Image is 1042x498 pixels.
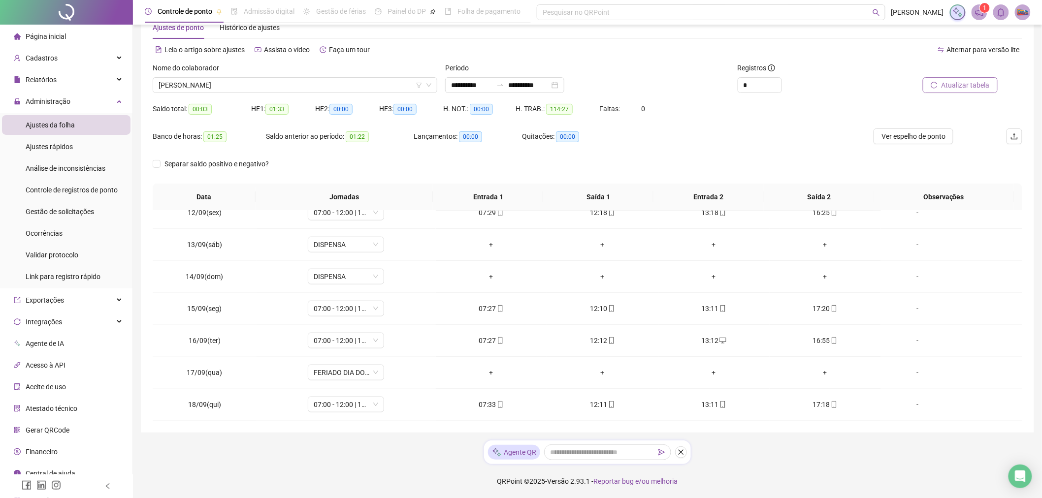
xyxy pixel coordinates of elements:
[444,399,539,410] div: 07:33
[26,361,65,369] span: Acesso à API
[492,447,502,458] img: sparkle-icon.fc2bf0ac1784a2077858766a79e2daf3.svg
[388,7,426,15] span: Painel do DP
[416,82,422,88] span: filter
[346,131,369,142] span: 01:22
[666,239,762,250] div: +
[931,82,938,89] span: reload
[496,81,504,89] span: to
[607,337,615,344] span: mobile
[444,303,539,314] div: 07:27
[26,340,64,347] span: Agente de IA
[26,426,69,434] span: Gerar QRCode
[555,335,651,346] div: 12:12
[26,76,57,84] span: Relatórios
[881,131,945,142] span: Ver espelho de ponto
[666,207,762,218] div: 13:18
[187,369,222,376] span: 17/09(qua)
[666,399,762,410] div: 13:11
[443,103,516,115] div: H. NOT.:
[430,9,436,15] span: pushpin
[14,362,21,369] span: api
[881,191,1006,202] span: Observações
[607,401,615,408] span: mobile
[718,209,726,216] span: mobile
[159,78,431,93] span: KAYKY DUARTE MALAQUIAS
[153,103,251,115] div: Saldo total:
[952,7,963,18] img: sparkle-icon.fc2bf0ac1784a2077858766a79e2daf3.svg
[555,399,651,410] div: 12:11
[266,131,414,142] div: Saldo anterior ao período:
[496,401,504,408] span: mobile
[496,305,504,312] span: mobile
[14,383,21,390] span: audit
[599,105,621,113] span: Faltas:
[26,97,70,105] span: Administração
[445,62,475,73] label: Período
[983,4,986,11] span: 1
[980,3,990,13] sup: 1
[768,64,775,71] span: info-circle
[830,337,838,344] span: mobile
[264,46,310,54] span: Assista o vídeo
[459,131,482,142] span: 00:00
[244,7,294,15] span: Admissão digital
[942,80,990,91] span: Atualizar tabela
[778,335,873,346] div: 16:55
[158,7,212,15] span: Controle de ponto
[26,121,75,129] span: Ajustes da folha
[738,62,775,73] span: Registros
[188,209,222,217] span: 12/09(sex)
[889,207,947,218] div: -
[778,367,873,378] div: +
[265,104,289,115] span: 01:33
[26,448,58,456] span: Financeiro
[496,209,504,216] span: mobile
[889,399,947,410] div: -
[830,209,838,216] span: mobile
[641,105,645,113] span: 0
[889,303,947,314] div: -
[231,8,238,15] span: file-done
[445,8,452,15] span: book
[830,401,838,408] span: mobile
[830,305,838,312] span: mobile
[594,477,678,485] span: Reportar bug e/ou melhoria
[488,445,540,460] div: Agente QR
[153,184,256,211] th: Data
[666,303,762,314] div: 13:11
[314,269,378,284] span: DISPENSA
[658,449,665,456] span: send
[666,335,762,346] div: 13:12
[546,104,573,115] span: 114:27
[1015,5,1030,20] img: 75773
[153,24,204,31] span: Ajustes de ponto
[496,337,504,344] span: mobile
[1010,132,1018,140] span: upload
[14,405,21,412] span: solution
[26,32,66,40] span: Página inicial
[316,7,366,15] span: Gestão de férias
[187,241,222,249] span: 13/09(sáb)
[26,208,94,216] span: Gestão de solicitações
[778,271,873,282] div: +
[653,184,764,211] th: Entrada 2
[548,477,569,485] span: Versão
[220,24,280,31] span: Histórico de ajustes
[718,337,726,344] span: desktop
[26,143,73,151] span: Ajustes rápidos
[874,184,1014,211] th: Observações
[256,184,433,211] th: Jornadas
[778,399,873,410] div: 17:18
[36,480,46,490] span: linkedin
[414,131,522,142] div: Lançamentos:
[26,296,64,304] span: Exportações
[26,186,118,194] span: Controle de registros de ponto
[678,449,684,456] span: close
[315,103,379,115] div: HE 2:
[314,397,378,412] span: 07:00 - 12:00 | 13:30 - 17:18
[303,8,310,15] span: sun
[891,7,944,18] span: [PERSON_NAME]
[889,271,947,282] div: -
[155,46,162,53] span: file-text
[14,33,21,40] span: home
